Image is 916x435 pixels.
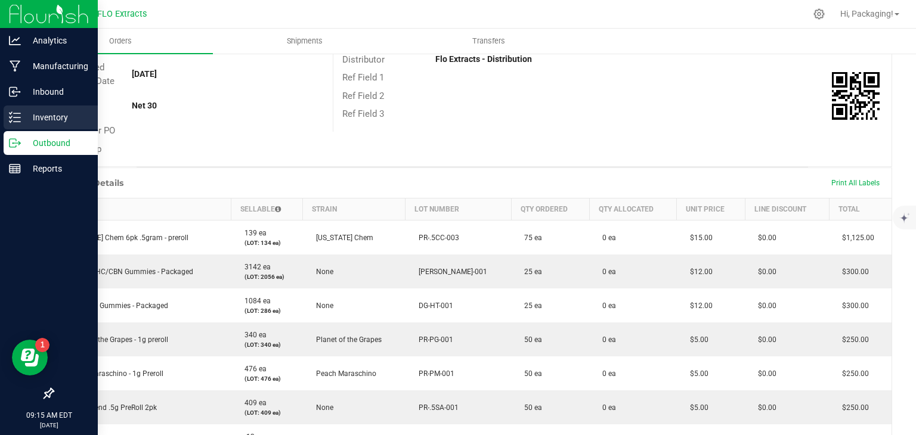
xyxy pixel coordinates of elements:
[596,302,616,310] span: 0 ea
[413,369,454,378] span: PR-PM-001
[310,234,373,242] span: [US_STATE] Chem
[397,29,581,54] a: Transfers
[836,234,874,242] span: $1,125.00
[518,268,542,276] span: 25 ea
[596,369,616,378] span: 0 ea
[752,234,776,242] span: $0.00
[239,272,296,281] p: (LOT: 2056 ea)
[342,108,384,119] span: Ref Field 3
[518,403,542,412] span: 50 ea
[518,234,542,242] span: 75 ea
[511,198,589,220] th: Qty Ordered
[745,198,829,220] th: Line Discount
[231,198,303,220] th: Sellable
[589,198,677,220] th: Qty Allocated
[518,335,542,344] span: 50 ea
[5,410,92,421] p: 09:15 AM EDT
[61,335,168,344] span: Planet of the Grapes - 1g preroll
[239,238,296,247] p: (LOT: 134 ea)
[310,268,333,276] span: None
[829,198,892,220] th: Total
[684,335,708,344] span: $5.00
[9,60,21,72] inline-svg: Manufacturing
[239,408,296,417] p: (LOT: 409 ea)
[97,9,147,19] span: FLO Extracts
[310,369,376,378] span: Peach Maraschino
[239,365,267,373] span: 476 ea
[435,54,532,64] strong: Flo Extracts - Distribution
[310,403,333,412] span: None
[752,403,776,412] span: $0.00
[836,268,869,276] span: $300.00
[9,35,21,46] inline-svg: Analytics
[21,136,92,150] p: Outbound
[406,198,512,220] th: Lot Number
[342,72,384,83] span: Ref Field 1
[21,161,92,176] p: Reports
[132,101,157,110] strong: Net 30
[9,111,21,123] inline-svg: Inventory
[684,234,713,242] span: $15.00
[5,421,92,430] p: [DATE]
[684,369,708,378] span: $5.00
[677,198,745,220] th: Unit Price
[596,234,616,242] span: 0 ea
[271,36,339,46] span: Shipments
[812,8,827,20] div: Manage settings
[596,403,616,412] span: 0 ea
[61,268,193,276] span: Eclipse THC/CBN Gummies - Packaged
[836,302,869,310] span: $300.00
[61,234,188,242] span: [US_STATE] Chem 6pk .5gram - preroll
[239,340,296,349] p: (LOT: 340 ea)
[132,69,157,79] strong: [DATE]
[9,86,21,98] inline-svg: Inbound
[310,335,382,344] span: Planet of the Grapes
[239,229,267,237] span: 139 ea
[413,335,453,344] span: PR-PG-001
[303,198,406,220] th: Strain
[9,163,21,175] inline-svg: Reports
[752,302,776,310] span: $0.00
[239,297,271,305] span: 1084 ea
[239,263,271,271] span: 3142 ea
[239,399,267,407] span: 409 ea
[518,302,542,310] span: 25 ea
[840,9,893,18] span: Hi, Packaging!
[413,268,487,276] span: [PERSON_NAME]-001
[21,59,92,73] p: Manufacturing
[29,29,213,54] a: Orders
[21,85,92,99] p: Inbound
[54,198,231,220] th: Item
[752,369,776,378] span: $0.00
[413,302,453,310] span: DG-HT-001
[596,335,616,344] span: 0 ea
[518,369,542,378] span: 50 ea
[831,179,880,187] span: Print All Labels
[239,374,296,383] p: (LOT: 476 ea)
[61,403,157,412] span: Sativa Blend .5g PreRoll 2pk
[836,403,869,412] span: $250.00
[684,302,713,310] span: $12.00
[413,234,459,242] span: PR-.5CC-003
[832,72,880,120] img: Scan me!
[12,340,48,375] iframe: Resource center
[832,72,880,120] qrcode: 00000577
[310,302,333,310] span: None
[684,268,713,276] span: $12.00
[752,268,776,276] span: $0.00
[342,54,385,65] span: Distributor
[836,335,869,344] span: $250.00
[21,33,92,48] p: Analytics
[93,36,148,46] span: Orders
[342,91,384,101] span: Ref Field 2
[35,338,49,352] iframe: Resource center unread badge
[239,306,296,315] p: (LOT: 286 ea)
[752,335,776,344] span: $0.00
[836,369,869,378] span: $250.00
[213,29,397,54] a: Shipments
[596,268,616,276] span: 0 ea
[684,403,708,412] span: $5.00
[456,36,521,46] span: Transfers
[61,302,168,310] span: High Tide Gummies - Packaged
